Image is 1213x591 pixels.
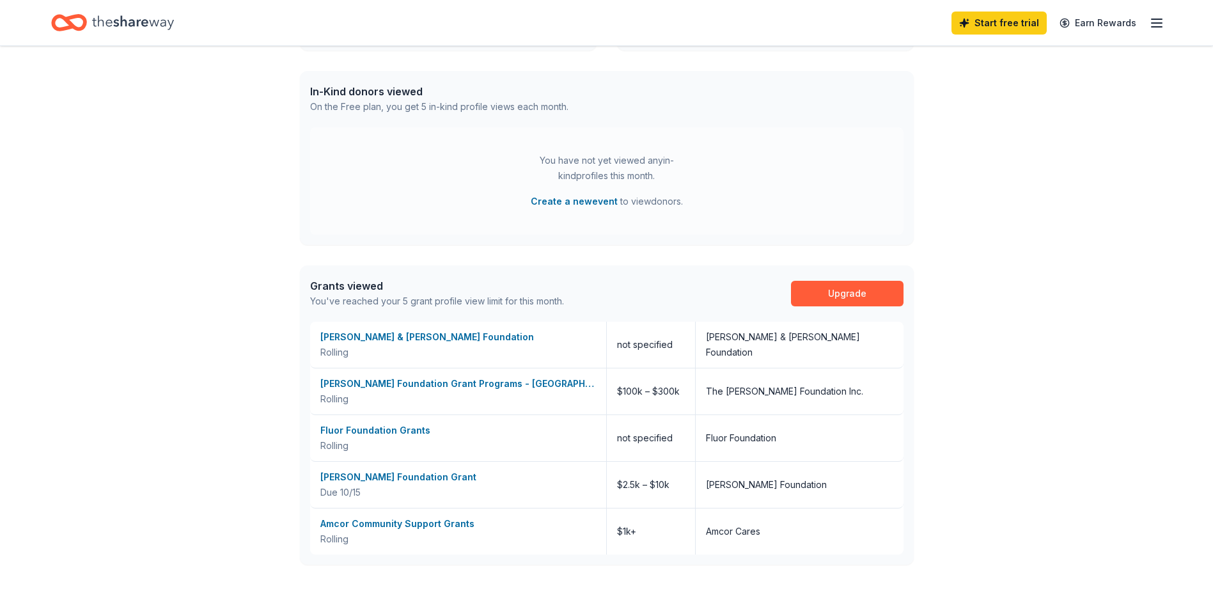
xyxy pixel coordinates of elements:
div: Amcor Cares [706,524,760,539]
div: Fluor Foundation [706,430,776,446]
div: Grants viewed [310,278,564,294]
div: On the Free plan, you get 5 in-kind profile views each month. [310,99,568,114]
div: [PERSON_NAME] & [PERSON_NAME] Foundation [320,329,596,345]
div: Rolling [320,391,596,407]
div: $1k+ [607,508,696,555]
div: [PERSON_NAME] Foundation [706,477,827,492]
div: Rolling [320,438,596,453]
a: Start free trial [951,12,1047,35]
div: [PERSON_NAME] Foundation Grant Programs - [GEOGRAPHIC_DATA] [320,376,596,391]
div: Amcor Community Support Grants [320,516,596,532]
div: Fluor Foundation Grants [320,423,596,438]
div: Rolling [320,532,596,547]
button: Create a newevent [531,194,618,209]
div: You have not yet viewed any in-kind profiles this month. [527,153,687,184]
div: not specified [607,415,696,461]
span: to view donors . [531,194,683,209]
a: Home [51,8,174,38]
div: You've reached your 5 grant profile view limit for this month. [310,294,564,309]
div: Rolling [320,345,596,360]
div: $100k – $300k [607,368,696,414]
a: Upgrade [791,281,904,306]
div: [PERSON_NAME] Foundation Grant [320,469,596,485]
div: In-Kind donors viewed [310,84,568,99]
div: $2.5k – $10k [607,462,696,508]
div: Due 10/15 [320,485,596,500]
div: not specified [607,322,696,368]
div: The [PERSON_NAME] Foundation Inc. [706,384,863,399]
a: Earn Rewards [1052,12,1144,35]
div: [PERSON_NAME] & [PERSON_NAME] Foundation [706,329,893,360]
